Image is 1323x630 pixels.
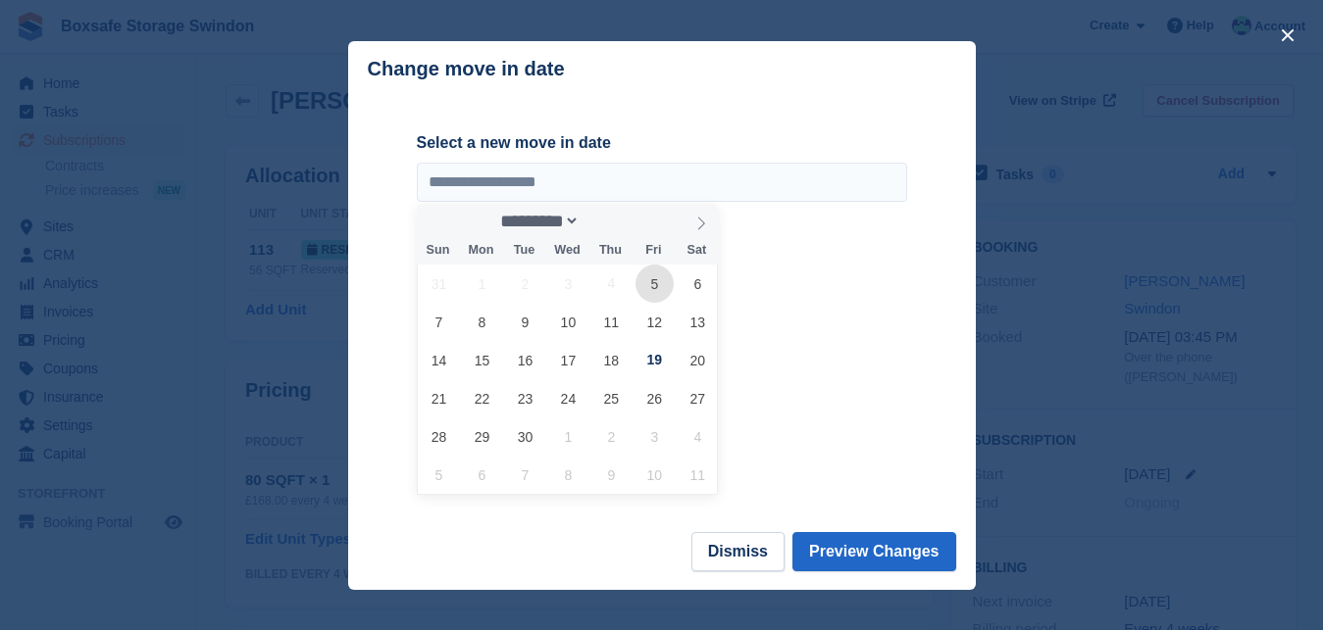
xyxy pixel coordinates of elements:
span: September 7, 2025 [420,303,458,341]
button: Preview Changes [792,532,956,571]
span: Tue [502,244,545,257]
span: October 2, 2025 [592,417,631,456]
span: September 16, 2025 [506,341,544,379]
span: October 9, 2025 [592,456,631,494]
span: September 19, 2025 [636,341,674,379]
span: October 3, 2025 [636,417,674,456]
span: September 26, 2025 [636,379,674,417]
span: Fri [632,244,675,257]
span: September 27, 2025 [679,379,717,417]
span: September 6, 2025 [679,265,717,303]
select: Month [493,211,580,231]
span: September 15, 2025 [463,341,501,379]
span: Thu [588,244,632,257]
span: October 10, 2025 [636,456,674,494]
span: September 1, 2025 [463,265,501,303]
span: September 11, 2025 [592,303,631,341]
span: Sat [675,244,718,257]
span: September 28, 2025 [420,417,458,456]
span: September 30, 2025 [506,417,544,456]
button: Dismiss [691,532,785,571]
span: October 6, 2025 [463,456,501,494]
span: September 17, 2025 [549,341,587,379]
span: September 14, 2025 [420,341,458,379]
span: September 29, 2025 [463,417,501,456]
span: August 31, 2025 [420,265,458,303]
span: October 1, 2025 [549,417,587,456]
span: October 8, 2025 [549,456,587,494]
span: September 25, 2025 [592,379,631,417]
span: September 4, 2025 [592,265,631,303]
span: September 10, 2025 [549,303,587,341]
span: October 11, 2025 [679,456,717,494]
span: September 2, 2025 [506,265,544,303]
span: Sun [417,244,460,257]
span: September 13, 2025 [679,303,717,341]
span: September 24, 2025 [549,379,587,417]
p: Change move in date [368,58,565,80]
span: September 18, 2025 [592,341,631,379]
span: September 21, 2025 [420,379,458,417]
input: Year [580,211,641,231]
span: October 5, 2025 [420,456,458,494]
span: Mon [459,244,502,257]
span: September 22, 2025 [463,379,501,417]
span: October 7, 2025 [506,456,544,494]
span: September 8, 2025 [463,303,501,341]
span: September 3, 2025 [549,265,587,303]
span: September 20, 2025 [679,341,717,379]
label: Select a new move in date [417,131,907,155]
span: October 4, 2025 [679,417,717,456]
span: September 23, 2025 [506,379,544,417]
span: September 9, 2025 [506,303,544,341]
span: September 12, 2025 [636,303,674,341]
button: close [1272,20,1303,51]
span: Wed [545,244,588,257]
span: September 5, 2025 [636,265,674,303]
